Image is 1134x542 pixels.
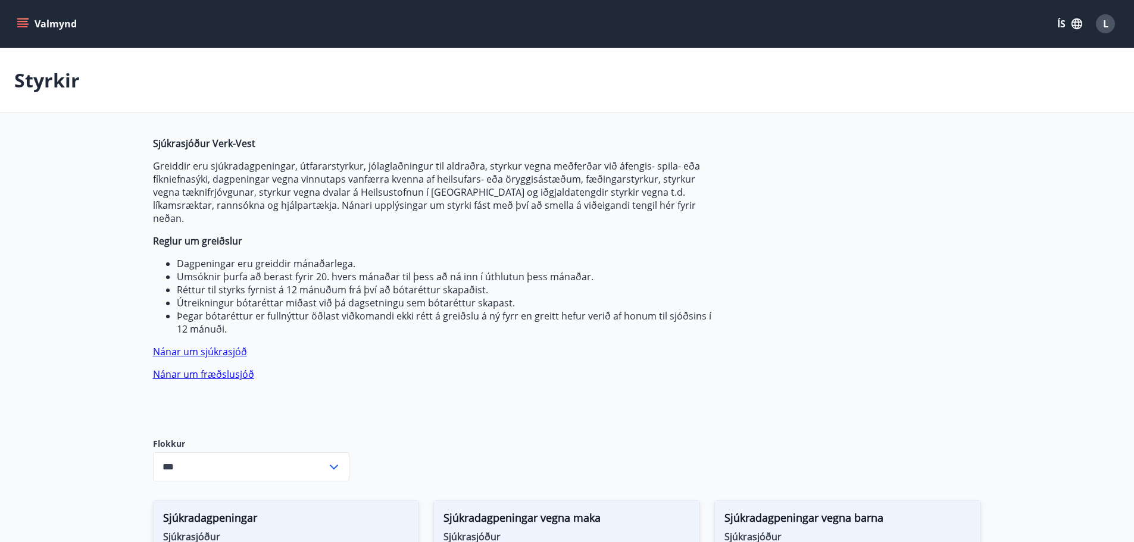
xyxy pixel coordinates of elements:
span: L [1103,17,1108,30]
strong: Reglur um greiðslur [153,234,242,247]
li: Útreikningur bótaréttar miðast við þá dagsetningu sem bótaréttur skapast. [177,296,715,309]
li: Þegar bótaréttur er fullnýttur öðlast viðkomandi ekki rétt á greiðslu á ný fyrr en greitt hefur v... [177,309,715,336]
button: L [1091,10,1120,38]
a: Nánar um fræðslusjóð [153,368,254,381]
span: Sjúkradagpeningar vegna maka [443,510,690,530]
p: Styrkir [14,67,80,93]
a: Nánar um sjúkrasjóð [153,345,247,358]
li: Dagpeningar eru greiddir mánaðarlega. [177,257,715,270]
li: Umsóknir þurfa að berast fyrir 20. hvers mánaðar til þess að ná inn í úthlutun þess mánaðar. [177,270,715,283]
span: Sjúkradagpeningar vegna barna [724,510,971,530]
span: Sjúkradagpeningar [163,510,410,530]
label: Flokkur [153,438,349,450]
button: menu [14,13,82,35]
strong: Sjúkrasjóður Verk-Vest [153,137,255,150]
p: Greiddir eru sjúkradagpeningar, útfararstyrkur, jólaglaðningur til aldraðra, styrkur vegna meðfer... [153,159,715,225]
button: ÍS [1051,13,1089,35]
li: Réttur til styrks fyrnist á 12 mánuðum frá því að bótaréttur skapaðist. [177,283,715,296]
